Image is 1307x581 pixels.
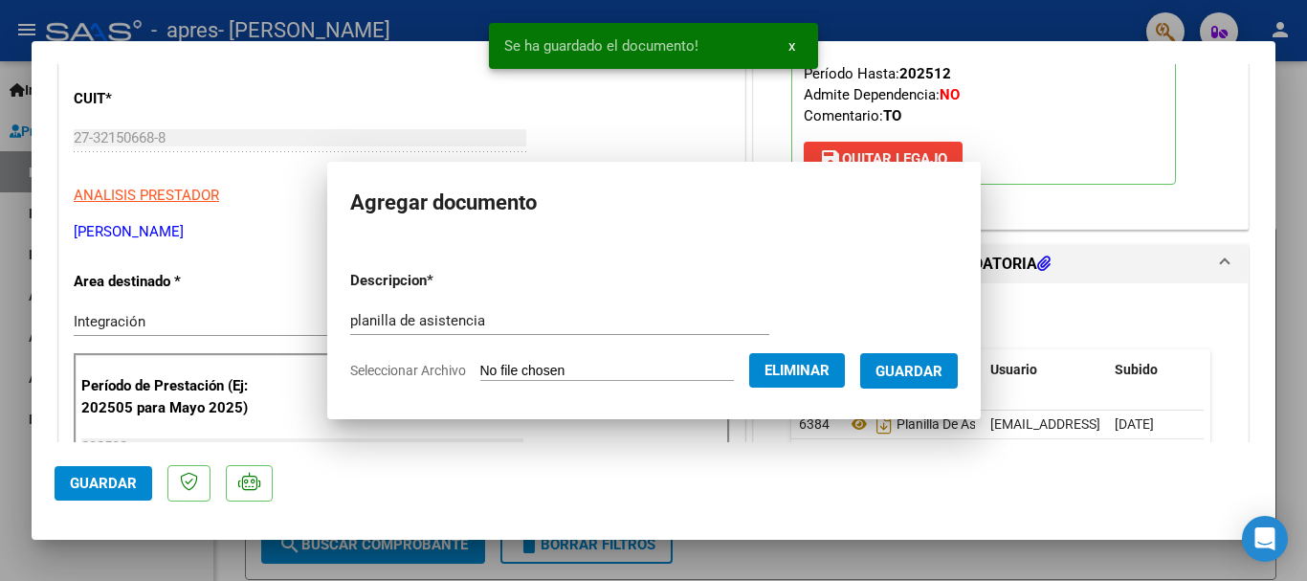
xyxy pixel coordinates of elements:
[350,185,958,221] h2: Agregar documento
[74,88,271,110] p: CUIT
[788,37,795,55] span: x
[1115,416,1154,432] span: [DATE]
[1242,516,1288,562] div: Open Intercom Messenger
[754,245,1248,283] mat-expansion-panel-header: DOCUMENTACIÓN RESPALDATORIA
[875,363,942,380] span: Guardar
[55,466,152,501] button: Guardar
[804,107,901,124] span: Comentario:
[81,375,274,418] p: Período de Prestación (Ej: 202505 para Mayo 2025)
[74,221,730,243] p: [PERSON_NAME]
[819,150,947,168] span: Quitar Legajo
[749,353,845,388] button: Eliminar
[504,36,698,56] span: Se ha guardado el documento!
[799,416,830,432] span: 6384
[350,363,466,378] span: Seleccionar Archivo
[74,271,271,293] p: Area destinado *
[74,313,145,330] span: Integración
[872,409,897,439] i: Descargar documento
[764,362,830,379] span: Eliminar
[860,353,958,389] button: Guardar
[74,187,219,204] span: ANALISIS PRESTADOR
[819,147,842,170] mat-icon: save
[990,362,1037,377] span: Usuario
[983,349,1107,391] datatable-header-cell: Usuario
[350,270,533,292] p: Descripcion
[1203,349,1298,391] datatable-header-cell: Acción
[847,416,1022,432] span: Planilla De Asistencia
[940,86,960,103] strong: NO
[70,475,137,492] span: Guardar
[1107,349,1203,391] datatable-header-cell: Subido
[899,65,951,82] strong: 202512
[804,142,963,176] button: Quitar Legajo
[883,107,901,124] strong: TO
[1115,362,1158,377] span: Subido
